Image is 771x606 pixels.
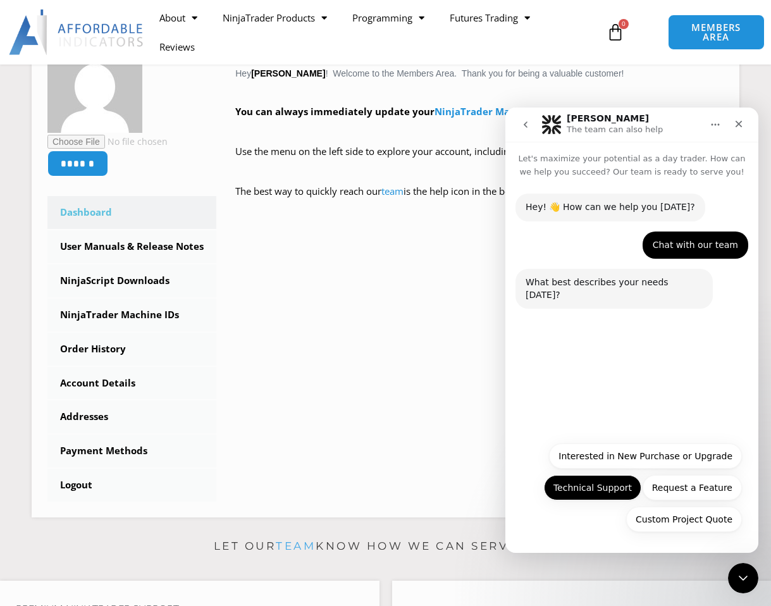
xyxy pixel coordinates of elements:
a: Programming [340,3,437,32]
iframe: Intercom live chat [728,563,758,593]
a: 0 [588,14,643,51]
nav: Menu [147,3,601,61]
a: Dashboard [47,196,216,229]
a: Payment Methods [47,435,216,467]
a: NinjaTrader Machine ID [435,105,549,118]
nav: Account pages [47,196,216,502]
a: MEMBERS AREA [668,15,765,50]
a: About [147,3,210,32]
iframe: Intercom live chat [505,108,758,553]
div: Hey ! Welcome to the Members Area. Thank you for being a valuable customer! [235,43,724,218]
a: User Manuals & Release Notes [47,230,216,263]
a: Futures Trading [437,3,543,32]
a: NinjaTrader Products [210,3,340,32]
img: 23325bb5e2f50b305c49cc4ca397b24500cab2afae66369ce6d25592675e4e4a [47,38,142,133]
p: The best way to quickly reach our is the help icon in the bottom right corner of any website page! [235,183,724,218]
a: team [381,185,404,197]
a: Order History [47,333,216,366]
a: Addresses [47,400,216,433]
a: Reviews [147,32,207,61]
img: LogoAI | Affordable Indicators – NinjaTrader [9,9,145,55]
a: Account Details [47,367,216,400]
strong: You can always immediately update your in our licensing database. [235,105,672,118]
span: MEMBERS AREA [681,23,751,42]
a: Logout [47,469,216,502]
span: 0 [619,19,629,29]
a: NinjaTrader Machine IDs [47,299,216,331]
strong: [PERSON_NAME] [251,68,325,78]
a: NinjaScript Downloads [47,264,216,297]
a: team [276,540,316,552]
p: Use the menu on the left side to explore your account, including and . [235,143,724,178]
